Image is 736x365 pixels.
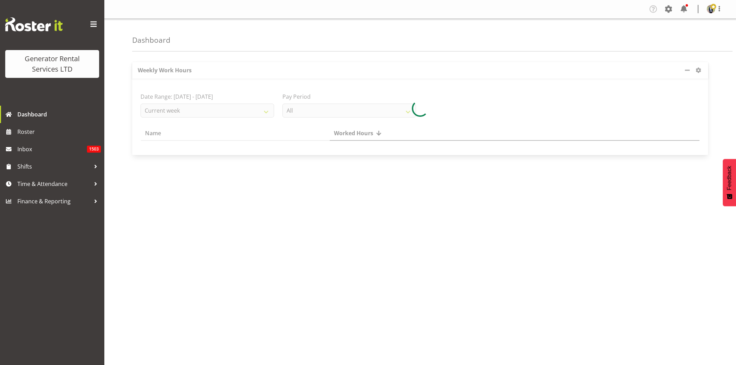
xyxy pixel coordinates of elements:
button: Feedback - Show survey [723,159,736,206]
span: Feedback [726,166,733,190]
span: Shifts [17,161,90,172]
span: Time & Attendance [17,179,90,189]
span: 1503 [87,146,101,153]
img: Rosterit website logo [5,17,63,31]
img: kelepi-pauuadf51ac2b38380d4c50de8760bb396c3.png [707,5,715,13]
span: Roster [17,127,101,137]
div: Generator Rental Services LTD [12,54,92,74]
span: Dashboard [17,109,101,120]
span: Inbox [17,144,87,154]
span: Finance & Reporting [17,196,90,206]
h4: Dashboard [132,36,170,44]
